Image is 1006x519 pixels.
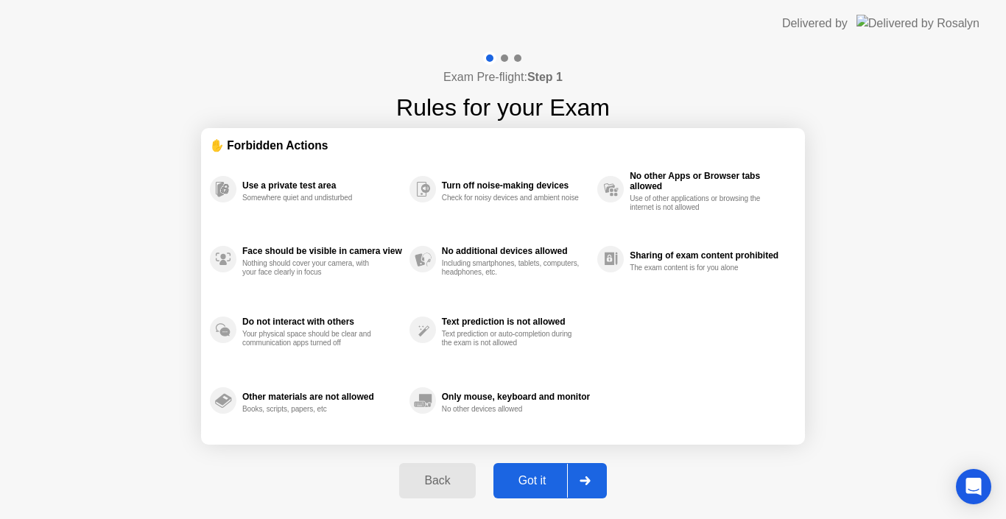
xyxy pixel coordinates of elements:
[442,180,590,191] div: Turn off noise-making devices
[956,469,991,504] div: Open Intercom Messenger
[527,71,563,83] b: Step 1
[630,264,769,272] div: The exam content is for you alone
[498,474,567,487] div: Got it
[242,405,381,414] div: Books, scripts, papers, etc
[782,15,848,32] div: Delivered by
[442,194,581,202] div: Check for noisy devices and ambient noise
[404,474,471,487] div: Back
[242,246,402,256] div: Face should be visible in camera view
[493,463,607,498] button: Got it
[856,15,979,32] img: Delivered by Rosalyn
[442,246,590,256] div: No additional devices allowed
[242,194,381,202] div: Somewhere quiet and undisturbed
[442,317,590,327] div: Text prediction is not allowed
[242,180,402,191] div: Use a private test area
[630,171,789,191] div: No other Apps or Browser tabs allowed
[442,392,590,402] div: Only mouse, keyboard and monitor
[210,137,796,154] div: ✋ Forbidden Actions
[443,68,563,86] h4: Exam Pre-flight:
[396,90,610,125] h1: Rules for your Exam
[442,259,581,277] div: Including smartphones, tablets, computers, headphones, etc.
[242,317,402,327] div: Do not interact with others
[242,330,381,347] div: Your physical space should be clear and communication apps turned off
[442,405,581,414] div: No other devices allowed
[399,463,475,498] button: Back
[630,250,789,261] div: Sharing of exam content prohibited
[442,330,581,347] div: Text prediction or auto-completion during the exam is not allowed
[242,259,381,277] div: Nothing should cover your camera, with your face clearly in focus
[242,392,402,402] div: Other materials are not allowed
[630,194,769,212] div: Use of other applications or browsing the internet is not allowed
